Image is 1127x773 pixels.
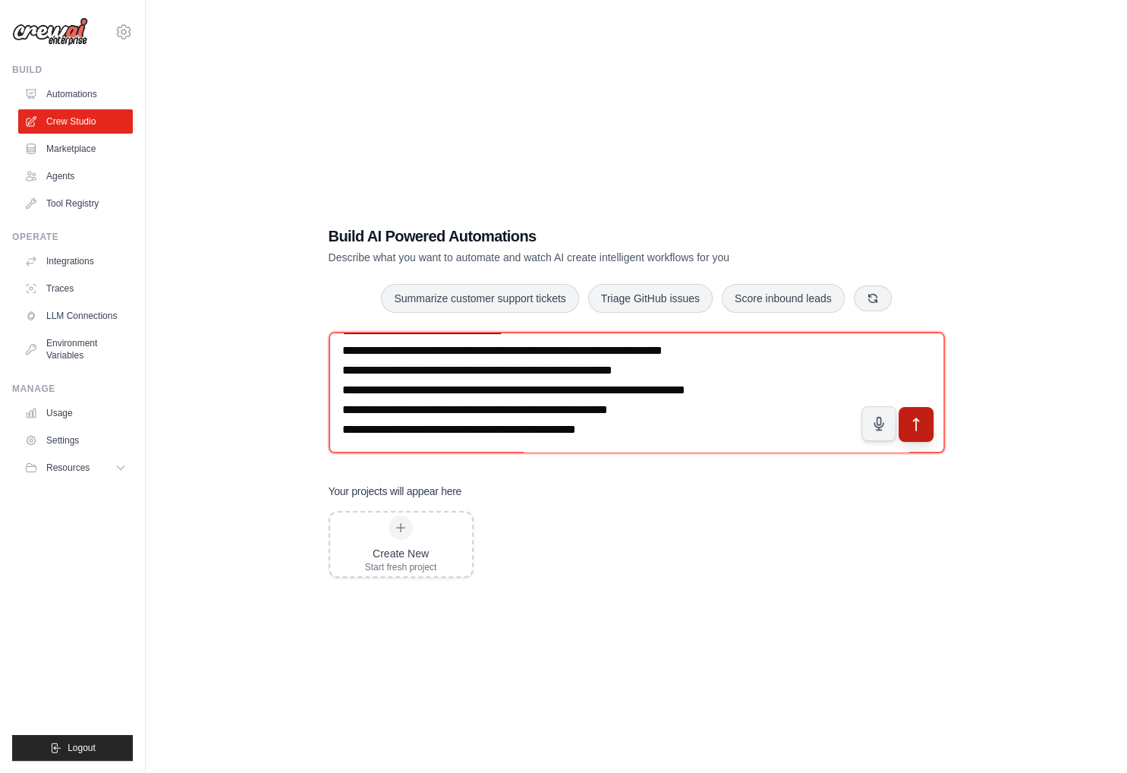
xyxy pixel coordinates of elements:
button: Triage GitHub issues [588,284,713,313]
a: Agents [18,164,133,188]
a: Automations [18,82,133,106]
button: Summarize customer support tickets [381,284,578,313]
a: Usage [18,401,133,425]
button: Resources [18,456,133,480]
img: Logo [12,17,88,46]
a: Crew Studio [18,109,133,134]
button: Get new suggestions [854,286,892,311]
div: Manage [12,383,133,395]
a: Settings [18,428,133,453]
a: Marketplace [18,137,133,161]
div: Create New [365,546,437,561]
h1: Build AI Powered Automations [329,226,839,247]
div: Start fresh project [365,561,437,573]
button: Click to speak your automation idea [861,406,896,441]
iframe: Chat Widget [1051,700,1127,773]
div: Build [12,64,133,76]
a: Tool Registry [18,191,133,216]
button: Score inbound leads [722,284,845,313]
span: Logout [68,742,96,754]
span: Resources [46,462,90,474]
a: Environment Variables [18,331,133,368]
a: LLM Connections [18,304,133,328]
h3: Your projects will appear here [329,484,462,499]
div: Widget de chat [1051,700,1127,773]
p: Describe what you want to automate and watch AI create intelligent workflows for you [329,250,839,265]
button: Logout [12,735,133,761]
a: Traces [18,276,133,301]
div: Operate [12,231,133,243]
a: Integrations [18,249,133,273]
